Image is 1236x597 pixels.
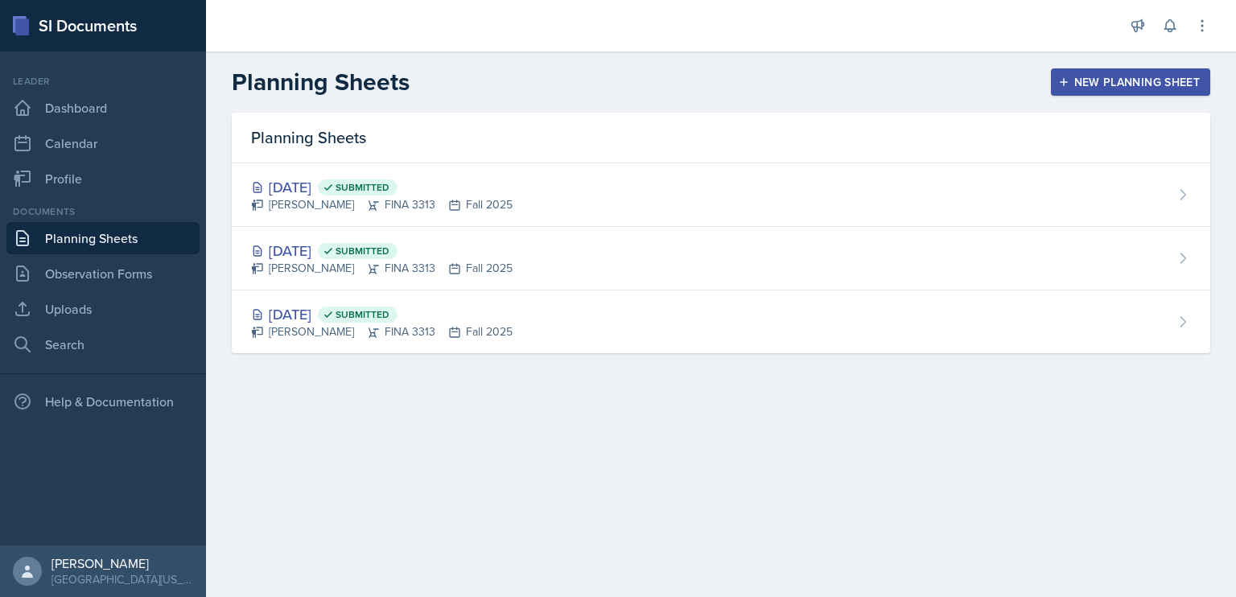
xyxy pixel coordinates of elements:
a: Profile [6,163,200,195]
span: Submitted [336,181,389,194]
div: [DATE] [251,240,513,261]
a: [DATE] Submitted [PERSON_NAME]FINA 3313Fall 2025 [232,227,1210,290]
a: Search [6,328,200,360]
div: [GEOGRAPHIC_DATA][US_STATE] [51,571,193,587]
div: Documents [6,204,200,219]
div: [PERSON_NAME] FINA 3313 Fall 2025 [251,323,513,340]
a: [DATE] Submitted [PERSON_NAME]FINA 3313Fall 2025 [232,163,1210,227]
a: Calendar [6,127,200,159]
h2: Planning Sheets [232,68,410,97]
div: [PERSON_NAME] [51,555,193,571]
a: Uploads [6,293,200,325]
div: [PERSON_NAME] FINA 3313 Fall 2025 [251,260,513,277]
div: [DATE] [251,303,513,325]
a: Dashboard [6,92,200,124]
a: Observation Forms [6,257,200,290]
span: Submitted [336,308,389,321]
div: Planning Sheets [232,113,1210,163]
div: Help & Documentation [6,385,200,418]
span: Submitted [336,245,389,257]
div: [PERSON_NAME] FINA 3313 Fall 2025 [251,196,513,213]
a: [DATE] Submitted [PERSON_NAME]FINA 3313Fall 2025 [232,290,1210,353]
div: Leader [6,74,200,89]
div: [DATE] [251,176,513,198]
div: New Planning Sheet [1061,76,1200,89]
a: Planning Sheets [6,222,200,254]
button: New Planning Sheet [1051,68,1210,96]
